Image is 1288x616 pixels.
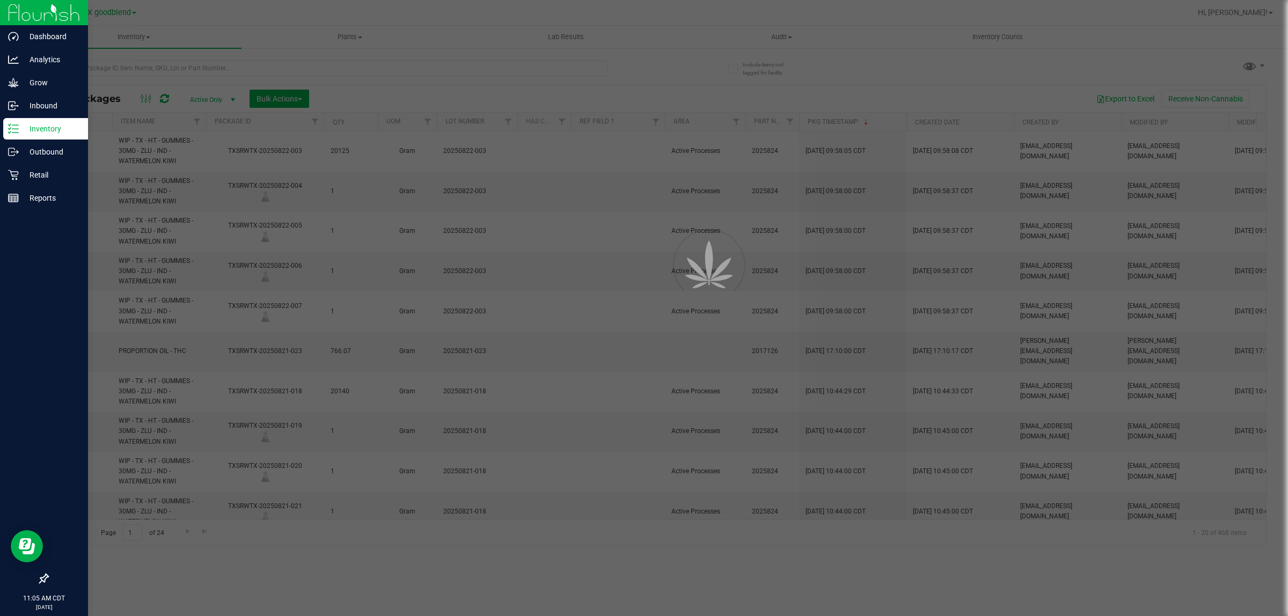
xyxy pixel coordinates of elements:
inline-svg: Retail [8,170,19,180]
p: Reports [19,192,83,204]
inline-svg: Reports [8,193,19,203]
inline-svg: Dashboard [8,31,19,42]
p: Outbound [19,145,83,158]
p: Analytics [19,53,83,66]
p: Dashboard [19,30,83,43]
inline-svg: Grow [8,77,19,88]
p: [DATE] [5,603,83,611]
p: Inventory [19,122,83,135]
inline-svg: Outbound [8,146,19,157]
p: 11:05 AM CDT [5,593,83,603]
inline-svg: Analytics [8,54,19,65]
iframe: Resource center [11,530,43,562]
p: Grow [19,76,83,89]
p: Inbound [19,99,83,112]
inline-svg: Inbound [8,100,19,111]
p: Retail [19,168,83,181]
inline-svg: Inventory [8,123,19,134]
